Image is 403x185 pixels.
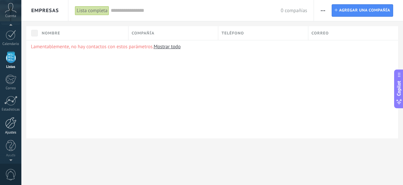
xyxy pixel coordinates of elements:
div: Listas [1,65,20,69]
span: Compañía [132,30,154,36]
span: Empresas [31,8,59,14]
button: Más [318,4,328,17]
div: Ajustes [1,131,20,135]
div: Ayuda [1,154,20,158]
div: Calendario [1,42,20,46]
span: Nombre [42,30,60,36]
span: Copilot [396,81,402,96]
div: Correo [1,86,20,91]
a: Agregar una compañía [332,4,393,17]
span: 0 compañías [281,8,307,14]
div: Estadísticas [1,108,20,112]
span: Agregar una compañía [339,5,390,16]
span: Correo [312,30,329,36]
a: Mostrar todo [154,44,180,50]
div: Lista completa [75,6,109,15]
span: Teléfono [222,30,244,36]
span: Cuenta [5,14,16,18]
p: Lamentablemente, no hay contactos con estos parámetros. [31,44,393,50]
